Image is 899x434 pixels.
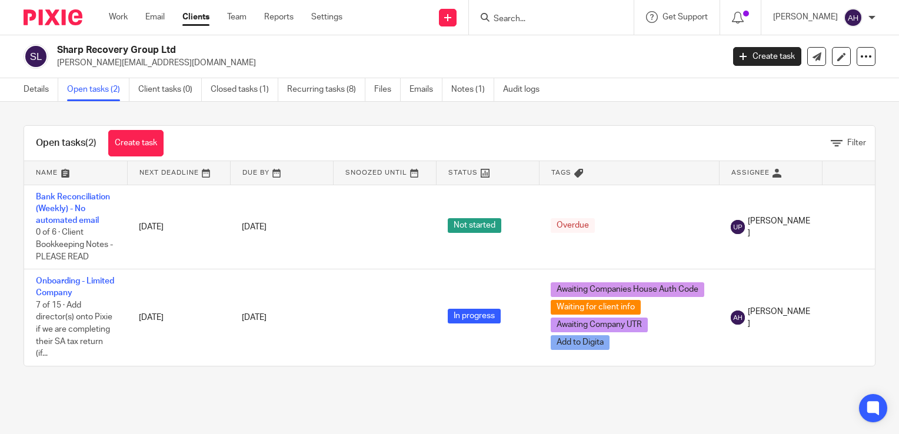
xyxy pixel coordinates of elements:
[844,8,863,27] img: svg%3E
[733,47,801,66] a: Create task
[67,78,129,101] a: Open tasks (2)
[551,300,641,315] span: Waiting for client info
[211,78,278,101] a: Closed tasks (1)
[57,57,715,69] p: [PERSON_NAME][EMAIL_ADDRESS][DOMAIN_NAME]
[551,335,610,350] span: Add to Digita
[847,139,866,147] span: Filter
[264,11,294,23] a: Reports
[36,137,96,149] h1: Open tasks
[492,14,598,25] input: Search
[503,78,548,101] a: Audit logs
[448,309,501,323] span: In progress
[551,318,648,332] span: Awaiting Company UTR
[24,9,82,25] img: Pixie
[551,218,595,233] span: Overdue
[662,13,708,21] span: Get Support
[182,11,209,23] a: Clients
[287,78,365,101] a: Recurring tasks (8)
[36,229,113,261] span: 0 of 6 · Client Bookkeeping Notes - PLEASE READ
[242,313,267,322] span: [DATE]
[24,78,58,101] a: Details
[731,311,745,325] img: svg%3E
[748,306,810,330] span: [PERSON_NAME]
[731,220,745,234] img: svg%3E
[227,11,247,23] a: Team
[138,78,202,101] a: Client tasks (0)
[36,193,110,225] a: Bank Reconciliation (Weekly) - No automated email
[109,11,128,23] a: Work
[448,218,501,233] span: Not started
[108,130,164,156] a: Create task
[24,44,48,69] img: svg%3E
[448,169,478,176] span: Status
[451,78,494,101] a: Notes (1)
[127,269,230,366] td: [DATE]
[36,301,112,358] span: 7 of 15 · Add director(s) onto Pixie if we are completing their SA tax return (if...
[85,138,96,148] span: (2)
[374,78,401,101] a: Files
[551,169,571,176] span: Tags
[57,44,584,56] h2: Sharp Recovery Group Ltd
[36,277,114,297] a: Onboarding - Limited Company
[127,185,230,269] td: [DATE]
[145,11,165,23] a: Email
[551,282,704,297] span: Awaiting Companies House Auth Code
[345,169,407,176] span: Snoozed Until
[311,11,342,23] a: Settings
[773,11,838,23] p: [PERSON_NAME]
[242,223,267,231] span: [DATE]
[409,78,442,101] a: Emails
[748,215,810,239] span: [PERSON_NAME]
